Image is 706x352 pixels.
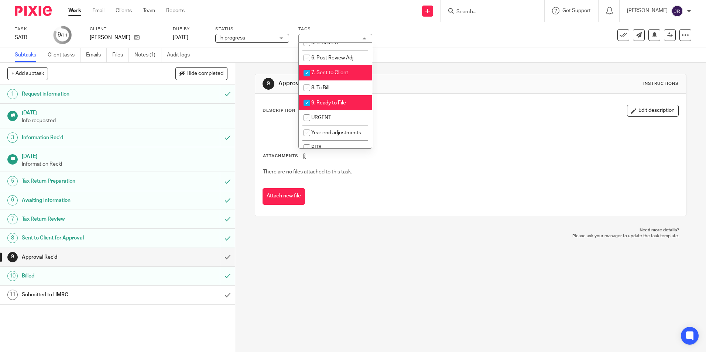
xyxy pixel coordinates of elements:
[643,81,679,87] div: Instructions
[22,89,149,100] h1: Request information
[68,7,81,14] a: Work
[311,40,338,45] span: 5. In Review
[263,169,352,175] span: There are no files attached to this task.
[22,151,228,160] h1: [DATE]
[263,108,295,114] p: Description
[298,26,372,32] label: Tags
[311,85,329,90] span: 8. To Bill
[311,70,348,75] span: 7. Sent to Client
[15,6,52,16] img: Pixie
[22,232,149,244] h1: Sent to Client for Approval
[215,26,289,32] label: Status
[143,7,155,14] a: Team
[7,89,18,99] div: 1
[175,67,227,80] button: Hide completed
[456,9,522,15] input: Search
[671,5,683,17] img: svg%3E
[7,132,18,143] div: 3
[7,290,18,300] div: 11
[22,107,228,117] h1: [DATE]
[173,35,188,40] span: [DATE]
[7,214,18,224] div: 7
[173,26,206,32] label: Due by
[311,55,353,61] span: 6. Post Review Adj
[86,48,107,62] a: Emails
[61,33,68,37] small: /11
[263,154,298,158] span: Attachments
[7,195,18,206] div: 6
[15,48,42,62] a: Subtasks
[22,195,149,206] h1: Awaiting Information
[92,7,104,14] a: Email
[22,270,149,282] h1: Billed
[48,48,80,62] a: Client tasks
[58,31,68,39] div: 9
[278,80,486,87] h1: Approval Rec'd
[167,48,195,62] a: Audit logs
[311,115,331,120] span: URGENT
[22,176,149,187] h1: Tax Return Preparation
[7,176,18,186] div: 5
[311,145,322,150] span: PITA
[15,34,44,41] div: SATR
[7,233,18,243] div: 8
[627,7,668,14] p: [PERSON_NAME]
[562,8,591,13] span: Get Support
[263,78,274,90] div: 9
[90,34,130,41] p: [PERSON_NAME]
[311,100,346,106] span: 9. Ready to File
[7,252,18,262] div: 9
[262,233,679,239] p: Please ask your manager to update the task template.
[112,48,129,62] a: Files
[134,48,161,62] a: Notes (1)
[219,35,245,41] span: In progress
[311,130,361,135] span: Year end adjustments
[116,7,132,14] a: Clients
[22,289,149,300] h1: Submitted to HMRC
[22,214,149,225] h1: Tax Return Review
[22,161,228,168] p: Information Rec'd
[7,271,18,281] div: 10
[627,105,679,117] button: Edit description
[166,7,185,14] a: Reports
[186,71,223,77] span: Hide completed
[22,117,228,124] p: Info requested
[263,188,305,205] button: Attach new file
[90,26,164,32] label: Client
[22,132,149,143] h1: Information Rec'd
[7,67,48,80] button: + Add subtask
[15,26,44,32] label: Task
[22,252,149,263] h1: Approval Rec'd
[262,227,679,233] p: Need more details?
